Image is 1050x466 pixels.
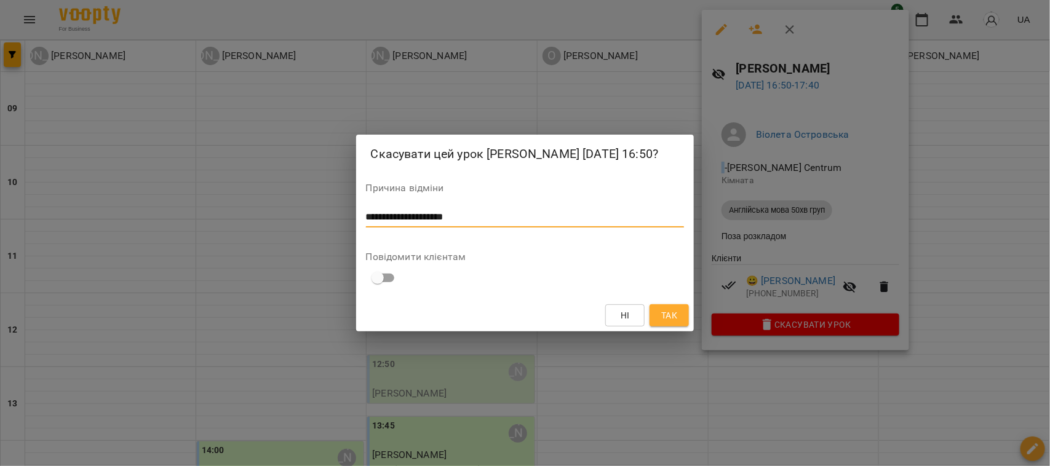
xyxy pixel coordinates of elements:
[650,304,689,326] button: Так
[371,144,680,164] h2: Скасувати цей урок [PERSON_NAME] [DATE] 16:50?
[621,308,630,323] span: Ні
[661,308,677,323] span: Так
[366,252,685,262] label: Повідомити клієнтам
[366,183,685,193] label: Причина відміни
[605,304,645,326] button: Ні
